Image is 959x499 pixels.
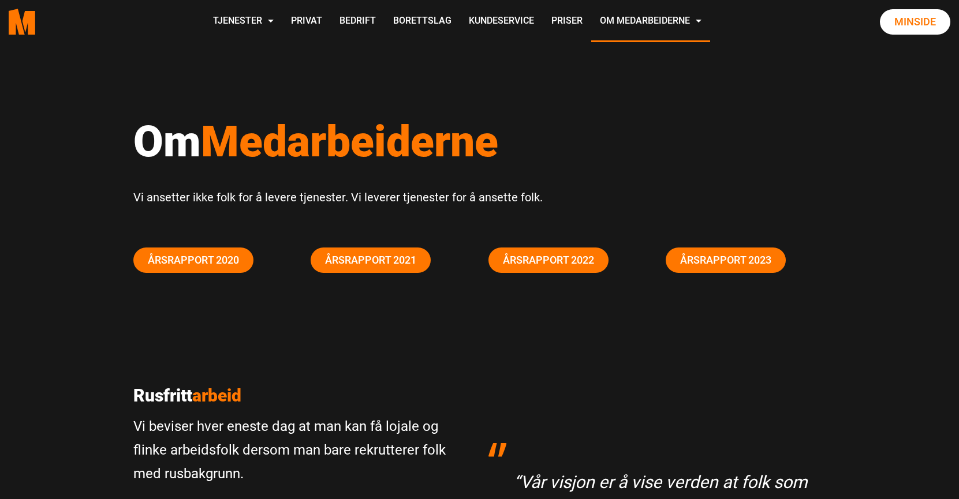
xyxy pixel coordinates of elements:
a: Om Medarbeiderne [591,1,710,42]
a: Årsrapport 2020 [133,247,253,273]
a: Priser [543,1,591,42]
a: Minside [880,9,950,35]
a: Bedrift [331,1,385,42]
span: arbeid [192,385,241,406]
a: Årsrapport 2022 [488,247,609,273]
a: Tjenester [204,1,282,42]
a: Årsrapport 2021 [311,247,431,273]
h1: Om [133,115,826,167]
a: Borettslag [385,1,460,42]
p: Vi ansetter ikke folk for å levere tjenester. Vi leverer tjenester for å ansette folk. [133,187,826,207]
a: Kundeservice [460,1,543,42]
a: Årsrapport 2023 [666,247,786,273]
p: Vi beviser hver eneste dag at man kan få lojale og flinke arbeidsfolk dersom man bare rekrutterer... [133,415,471,485]
a: Privat [282,1,331,42]
span: Medarbeiderne [201,116,498,167]
p: Rusfritt [133,385,471,406]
